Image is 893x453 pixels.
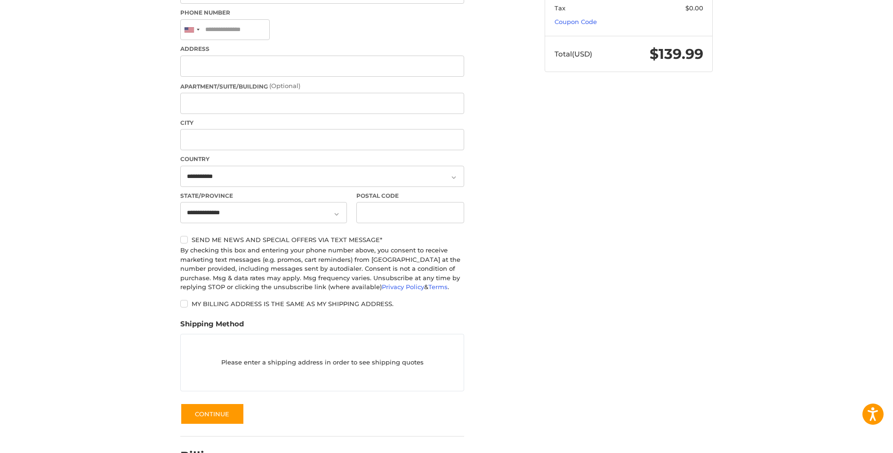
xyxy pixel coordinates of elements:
[180,8,464,17] label: Phone Number
[555,4,565,12] span: Tax
[181,20,202,40] div: United States: +1
[428,283,448,291] a: Terms
[180,319,244,334] legend: Shipping Method
[180,192,347,200] label: State/Province
[180,155,464,163] label: Country
[269,82,300,89] small: (Optional)
[180,246,464,292] div: By checking this box and entering your phone number above, you consent to receive marketing text ...
[180,300,464,307] label: My billing address is the same as my shipping address.
[180,81,464,91] label: Apartment/Suite/Building
[180,236,464,243] label: Send me news and special offers via text message*
[685,4,703,12] span: $0.00
[181,354,464,372] p: Please enter a shipping address in order to see shipping quotes
[180,403,244,425] button: Continue
[650,45,703,63] span: $139.99
[815,428,893,453] iframe: Google Customer Reviews
[356,192,465,200] label: Postal Code
[180,45,464,53] label: Address
[555,49,592,58] span: Total (USD)
[382,283,424,291] a: Privacy Policy
[180,119,464,127] label: City
[555,18,597,25] a: Coupon Code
